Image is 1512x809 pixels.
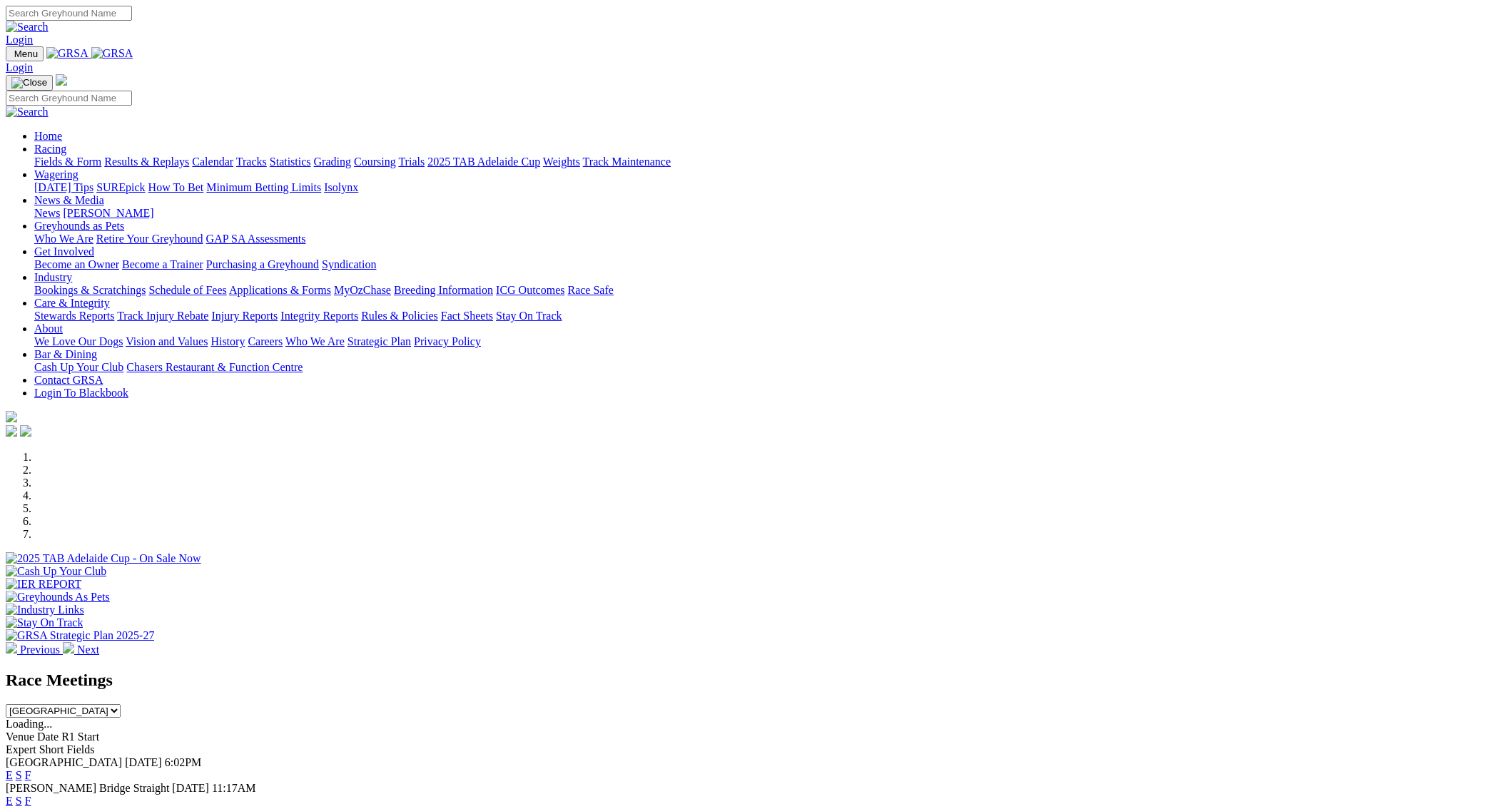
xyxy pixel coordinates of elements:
[34,233,1506,245] div: Greyhounds as Pets
[6,91,132,106] input: Search
[361,310,438,322] a: Rules & Policies
[394,284,493,296] a: Breeding Information
[34,297,110,309] a: Care & Integrity
[398,156,425,168] a: Trials
[34,348,97,360] a: Bar & Dining
[192,156,233,168] a: Calendar
[165,756,202,768] span: 6:02PM
[229,284,331,296] a: Applications & Forms
[6,425,17,437] img: facebook.svg
[6,61,33,73] a: Login
[148,181,204,193] a: How To Bet
[6,75,53,91] button: Toggle navigation
[63,642,74,653] img: chevron-right-pager-white.svg
[324,181,358,193] a: Isolynx
[212,782,256,794] span: 11:17AM
[34,181,1506,194] div: Wagering
[206,258,319,270] a: Purchasing a Greyhound
[122,258,203,270] a: Become a Trainer
[6,591,110,604] img: Greyhounds As Pets
[34,271,72,283] a: Industry
[34,233,93,245] a: Who We Are
[334,284,391,296] a: MyOzChase
[6,718,52,730] span: Loading...
[34,284,146,296] a: Bookings & Scratchings
[96,181,145,193] a: SUREpick
[34,245,94,258] a: Get Involved
[66,743,94,755] span: Fields
[34,335,123,347] a: We Love Our Dogs
[34,284,1506,297] div: Industry
[543,156,580,168] a: Weights
[6,795,13,807] a: E
[6,769,13,781] a: E
[20,643,60,656] span: Previous
[236,156,267,168] a: Tracks
[6,6,132,21] input: Search
[126,361,303,373] a: Chasers Restaurant & Function Centre
[6,106,49,118] img: Search
[61,731,99,743] span: R1 Start
[39,743,64,755] span: Short
[285,335,345,347] a: Who We Are
[91,47,133,60] img: GRSA
[117,310,208,322] a: Track Injury Rebate
[496,310,562,322] a: Stay On Track
[34,207,60,219] a: News
[6,565,106,578] img: Cash Up Your Club
[34,181,93,193] a: [DATE] Tips
[20,425,31,437] img: twitter.svg
[6,604,84,616] img: Industry Links
[25,769,31,781] a: F
[427,156,540,168] a: 2025 TAB Adelaide Cup
[354,156,396,168] a: Coursing
[34,335,1506,348] div: About
[6,578,81,591] img: IER REPORT
[34,310,114,322] a: Stewards Reports
[6,21,49,34] img: Search
[347,335,411,347] a: Strategic Plan
[11,77,47,88] img: Close
[206,233,306,245] a: GAP SA Assessments
[210,335,245,347] a: History
[270,156,311,168] a: Statistics
[34,156,1506,168] div: Racing
[314,156,351,168] a: Grading
[6,46,44,61] button: Toggle navigation
[6,782,169,794] span: [PERSON_NAME] Bridge Straight
[34,361,1506,374] div: Bar & Dining
[46,47,88,60] img: GRSA
[63,643,99,656] a: Next
[6,756,122,768] span: [GEOGRAPHIC_DATA]
[34,130,62,142] a: Home
[414,335,481,347] a: Privacy Policy
[77,643,99,656] span: Next
[34,310,1506,322] div: Care & Integrity
[37,731,59,743] span: Date
[34,258,1506,271] div: Get Involved
[6,616,83,629] img: Stay On Track
[14,49,38,59] span: Menu
[322,258,376,270] a: Syndication
[6,731,34,743] span: Venue
[6,629,154,642] img: GRSA Strategic Plan 2025-27
[16,769,22,781] a: S
[34,168,78,180] a: Wagering
[6,671,1506,690] h2: Race Meetings
[567,284,613,296] a: Race Safe
[6,642,17,653] img: chevron-left-pager-white.svg
[104,156,189,168] a: Results & Replays
[6,552,201,565] img: 2025 TAB Adelaide Cup - On Sale Now
[56,74,67,86] img: logo-grsa-white.png
[34,207,1506,220] div: News & Media
[211,310,278,322] a: Injury Reports
[34,258,119,270] a: Become an Owner
[34,156,101,168] a: Fields & Form
[34,322,63,335] a: About
[34,361,123,373] a: Cash Up Your Club
[441,310,493,322] a: Fact Sheets
[280,310,358,322] a: Integrity Reports
[6,643,63,656] a: Previous
[126,335,208,347] a: Vision and Values
[16,795,22,807] a: S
